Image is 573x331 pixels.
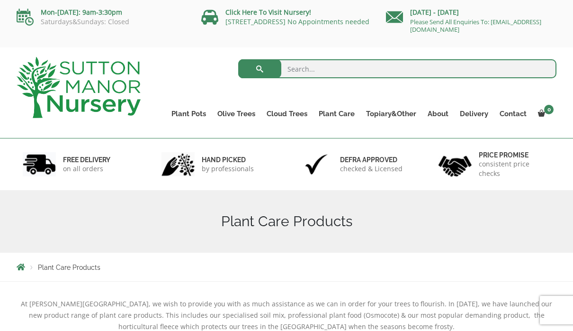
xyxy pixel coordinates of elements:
h6: FREE DELIVERY [63,156,110,164]
h6: Price promise [479,151,551,159]
img: 3.jpg [300,152,333,176]
h1: Plant Care Products [17,213,556,230]
a: Plant Care [313,107,360,120]
p: consistent price checks [479,159,551,178]
a: Topiary&Other [360,107,422,120]
span: 0 [544,105,554,114]
p: checked & Licensed [340,164,403,174]
a: Please Send All Enquiries To: [EMAIL_ADDRESS][DOMAIN_NAME] [410,18,541,34]
p: by professionals [202,164,254,174]
a: Delivery [454,107,494,120]
a: About [422,107,454,120]
a: Plant Pots [166,107,212,120]
a: Contact [494,107,532,120]
input: Search... [238,59,557,78]
p: [DATE] - [DATE] [386,7,556,18]
a: Olive Trees [212,107,261,120]
img: 1.jpg [23,152,56,176]
img: logo [17,57,141,118]
span: Plant Care Products [38,264,100,271]
nav: Breadcrumbs [17,263,556,271]
a: Click Here To Visit Nursery! [225,8,311,17]
img: 4.jpg [439,150,472,179]
p: on all orders [63,164,110,174]
a: Cloud Trees [261,107,313,120]
h6: hand picked [202,156,254,164]
a: 0 [532,107,556,120]
h6: Defra approved [340,156,403,164]
p: Saturdays&Sundays: Closed [17,18,187,26]
img: 2.jpg [161,152,195,176]
p: Mon-[DATE]: 9am-3:30pm [17,7,187,18]
a: [STREET_ADDRESS] No Appointments needed [225,17,369,26]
